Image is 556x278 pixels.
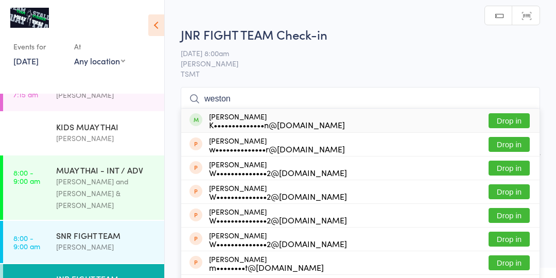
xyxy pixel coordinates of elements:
h2: JNR FIGHT TEAM Check-in [181,26,540,43]
div: W••••••••••••••2@[DOMAIN_NAME] [209,192,347,200]
span: TSMT [181,68,540,79]
div: MUAY THAI - INT / ADV [56,164,155,176]
button: Drop in [489,184,530,199]
a: 8:00 -9:00 amMUAY THAI - INT / ADV[PERSON_NAME] and [PERSON_NAME] & [PERSON_NAME] [3,155,164,220]
div: [PERSON_NAME] [56,241,155,253]
div: [PERSON_NAME] [209,207,347,224]
div: [PERSON_NAME] [56,132,155,144]
div: KIDS MUAY THAI [56,121,155,132]
time: 6:15 - 7:15 am [13,82,38,98]
button: Drop in [489,161,530,176]
div: [PERSON_NAME] [209,136,345,153]
div: [PERSON_NAME] [209,255,324,271]
button: Drop in [489,255,530,270]
time: 8:00 - 9:00 am [13,168,40,185]
div: m••••••••t@[DOMAIN_NAME] [209,263,324,271]
div: [PERSON_NAME] and [PERSON_NAME] & [PERSON_NAME] [56,176,155,211]
time: 8:00 - 8:45 am [13,125,40,142]
button: Drop in [489,208,530,223]
span: [DATE] 8:00am [181,48,524,58]
div: [PERSON_NAME] [209,231,347,248]
div: W••••••••••••••2@[DOMAIN_NAME] [209,216,347,224]
input: Search [181,87,540,111]
div: SNR FIGHT TEAM [56,230,155,241]
div: [PERSON_NAME] [56,89,155,101]
button: Drop in [489,232,530,247]
div: K••••••••••••••n@[DOMAIN_NAME] [209,120,345,129]
div: Any location [74,55,125,66]
button: Drop in [489,113,530,128]
button: Drop in [489,137,530,152]
img: Team Stalder Muay Thai [10,8,49,28]
div: [PERSON_NAME] [209,184,347,200]
span: [PERSON_NAME] [181,58,524,68]
div: At [74,38,125,55]
a: 8:00 -8:45 amKIDS MUAY THAI[PERSON_NAME] [3,112,164,154]
div: w••••••••••••••r@[DOMAIN_NAME] [209,145,345,153]
div: W••••••••••••••2@[DOMAIN_NAME] [209,168,347,177]
div: Events for [13,38,64,55]
div: [PERSON_NAME] [209,160,347,177]
div: [PERSON_NAME] [209,112,345,129]
a: [DATE] [13,55,39,66]
a: 8:00 -9:00 amSNR FIGHT TEAM[PERSON_NAME] [3,221,164,263]
div: W••••••••••••••2@[DOMAIN_NAME] [209,239,347,248]
time: 8:00 - 9:00 am [13,234,40,250]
